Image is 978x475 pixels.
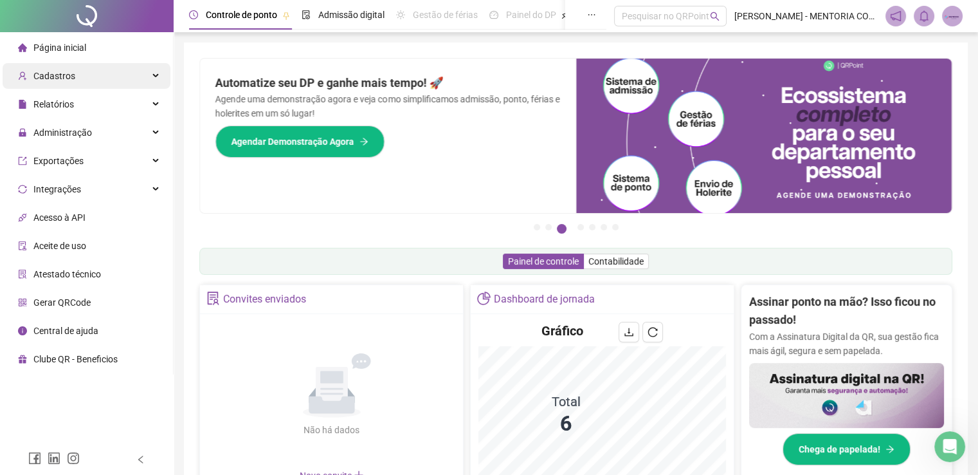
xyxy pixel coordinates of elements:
[33,42,86,53] span: Página inicial
[396,10,405,19] span: sun
[48,452,60,465] span: linkedin
[33,127,92,138] span: Administração
[934,431,965,462] iframe: Intercom live chat
[18,100,27,109] span: file
[33,212,86,223] span: Acesso à API
[215,92,561,120] p: Agende uma demonstração agora e veja como simplificamos admissão, ponto, férias e holerites em um...
[33,326,98,336] span: Central de ajuda
[18,43,27,52] span: home
[33,71,75,81] span: Cadastros
[477,292,491,305] span: pie-chart
[206,292,220,305] span: solution
[18,326,27,335] span: info-circle
[624,327,634,337] span: download
[589,224,595,230] button: 5
[136,455,145,464] span: left
[33,156,84,166] span: Exportações
[33,297,91,308] span: Gerar QRCode
[799,442,880,456] span: Chega de papelada!
[33,99,74,109] span: Relatórios
[943,6,962,26] img: 83437
[890,10,901,22] span: notification
[489,10,498,19] span: dashboard
[885,445,894,454] span: arrow-right
[18,213,27,222] span: api
[223,288,306,310] div: Convites enviados
[506,10,556,20] span: Painel do DP
[576,59,952,213] img: banner%2Fd57e337e-a0d3-4837-9615-f134fc33a8e6.png
[282,12,290,19] span: pushpin
[273,423,391,437] div: Não há dados
[18,71,27,80] span: user-add
[189,10,198,19] span: clock-circle
[647,327,658,337] span: reload
[33,354,118,364] span: Clube QR - Beneficios
[318,10,385,20] span: Admissão digital
[18,128,27,137] span: lock
[18,185,27,194] span: sync
[557,224,566,234] button: 3
[67,452,80,465] span: instagram
[33,184,81,194] span: Integrações
[508,256,579,266] span: Painel de controle
[588,256,644,266] span: Contabilidade
[545,224,552,230] button: 2
[612,224,619,230] button: 7
[302,10,311,19] span: file-done
[601,224,607,230] button: 6
[215,74,561,92] h2: Automatize seu DP e ganhe mais tempo! 🚀
[783,433,910,465] button: Chega de papelada!
[749,363,944,428] img: banner%2F02c71560-61a6-44d4-94b9-c8ab97240462.png
[734,9,878,23] span: [PERSON_NAME] - MENTORIA CONSULTORIA EMPRESARIAL LTDA
[413,10,478,20] span: Gestão de férias
[534,224,540,230] button: 1
[28,452,41,465] span: facebook
[577,224,584,230] button: 4
[561,12,569,19] span: pushpin
[18,156,27,165] span: export
[918,10,930,22] span: bell
[587,10,596,19] span: ellipsis
[749,293,944,330] h2: Assinar ponto na mão? Isso ficou no passado!
[710,12,720,21] span: search
[18,270,27,279] span: solution
[18,241,27,250] span: audit
[33,241,86,251] span: Aceite de uso
[359,137,368,146] span: arrow-right
[33,269,101,279] span: Atestado técnico
[215,126,385,158] button: Agendar Demonstração Agora
[18,355,27,364] span: gift
[18,298,27,307] span: qrcode
[494,288,595,310] div: Dashboard de jornada
[541,322,583,340] h4: Gráfico
[206,10,277,20] span: Controle de ponto
[749,330,944,358] p: Com a Assinatura Digital da QR, sua gestão fica mais ágil, segura e sem papelada.
[231,135,354,149] span: Agendar Demonstração Agora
